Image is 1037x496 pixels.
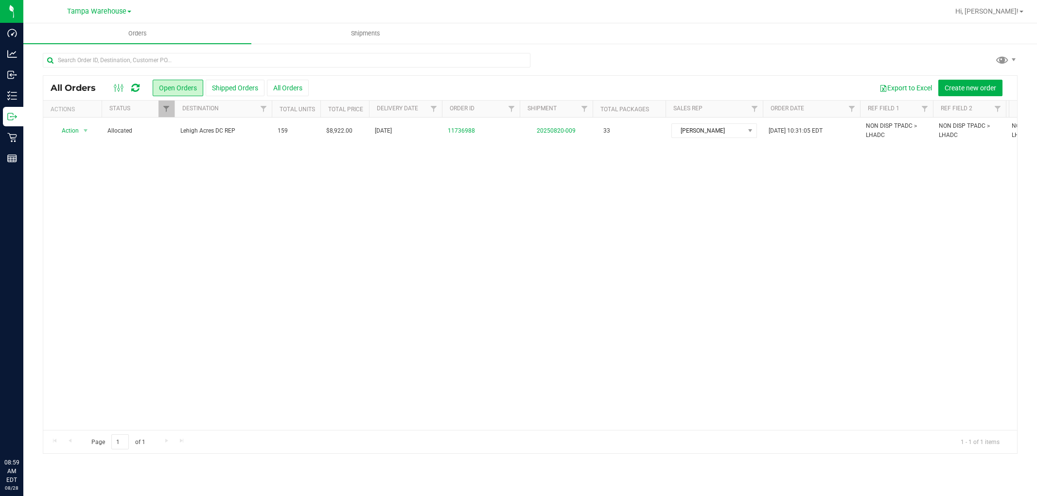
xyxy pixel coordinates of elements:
span: [DATE] [375,126,392,136]
a: Total Packages [600,106,649,113]
a: Destination [182,105,219,112]
a: Orders [23,23,251,44]
span: Tampa Warehouse [67,7,126,16]
button: Export to Excel [873,80,938,96]
a: Ref Field 2 [941,105,972,112]
a: Filter [844,101,860,117]
a: Filter [577,101,593,117]
span: All Orders [51,83,105,93]
a: Filter [158,101,175,117]
inline-svg: Reports [7,154,17,163]
a: Filter [747,101,763,117]
span: Action [53,124,79,137]
a: Filter [504,101,520,117]
span: Allocated [107,126,169,136]
a: Order ID [450,105,475,112]
a: Total Units [280,106,315,113]
a: 20250820-009 [537,127,576,134]
button: All Orders [267,80,309,96]
a: Filter [917,101,933,117]
inline-svg: Dashboard [7,28,17,38]
span: $8,922.00 [326,126,352,136]
span: Page of 1 [83,434,153,449]
button: Open Orders [153,80,203,96]
span: Lehigh Acres DC REP [180,126,266,136]
a: Shipments [251,23,479,44]
span: select [80,124,92,137]
span: 1 - 1 of 1 items [953,434,1007,449]
a: Delivery Date [377,105,418,112]
span: [DATE] 10:31:05 EDT [769,126,823,136]
a: Filter [990,101,1006,117]
button: Create new order [938,80,1002,96]
inline-svg: Analytics [7,49,17,59]
inline-svg: Retail [7,133,17,142]
span: NON DISP TPADC > LHADC [939,121,1000,140]
span: Orders [115,29,160,38]
span: Create new order [945,84,996,92]
span: [PERSON_NAME] [672,124,744,137]
span: Hi, [PERSON_NAME]! [955,7,1019,15]
a: Ref Field 1 [868,105,899,112]
a: Shipment [527,105,557,112]
input: 1 [111,434,129,449]
a: Status [109,105,130,112]
a: Filter [426,101,442,117]
span: 33 [598,124,615,138]
p: 08:59 AM EDT [4,458,19,484]
iframe: Resource center [10,418,39,447]
a: Sales Rep [673,105,703,112]
div: Actions [51,106,98,113]
span: 159 [278,126,288,136]
inline-svg: Outbound [7,112,17,121]
p: 08/28 [4,484,19,492]
a: Total Price [328,106,363,113]
a: Filter [256,101,272,117]
input: Search Order ID, Destination, Customer PO... [43,53,530,68]
a: 11736988 [448,126,475,136]
inline-svg: Inventory [7,91,17,101]
inline-svg: Inbound [7,70,17,80]
span: Shipments [338,29,393,38]
button: Shipped Orders [206,80,264,96]
a: Order Date [771,105,804,112]
span: NON DISP TPADC > LHADC [866,121,927,140]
